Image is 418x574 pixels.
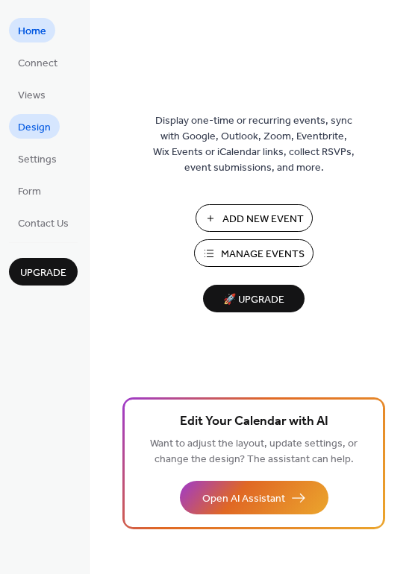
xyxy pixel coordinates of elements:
span: Settings [18,152,57,168]
span: Home [18,24,46,40]
span: Manage Events [221,247,305,262]
button: 🚀 Upgrade [203,285,305,312]
a: Views [9,82,54,107]
button: Upgrade [9,258,78,286]
span: Display one-time or recurring events, sync with Google, Outlook, Zoom, Eventbrite, Wix Events or ... [153,113,355,176]
span: Design [18,120,51,136]
span: Edit Your Calendar with AI [180,411,328,432]
a: Design [9,114,60,139]
a: Settings [9,146,66,171]
span: Want to adjust the layout, update settings, or change the design? The assistant can help. [150,434,358,470]
button: Open AI Assistant [180,481,328,514]
a: Home [9,18,55,42]
a: Connect [9,50,66,75]
span: 🚀 Upgrade [212,290,296,310]
span: Add New Event [222,212,304,227]
span: Open AI Assistant [202,491,285,507]
button: Manage Events [194,239,313,267]
span: Form [18,184,41,200]
span: Contact Us [18,216,69,232]
span: Connect [18,56,57,72]
a: Form [9,178,50,203]
a: Contact Us [9,210,78,235]
span: Views [18,88,46,104]
button: Add New Event [196,204,313,232]
span: Upgrade [20,265,66,281]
